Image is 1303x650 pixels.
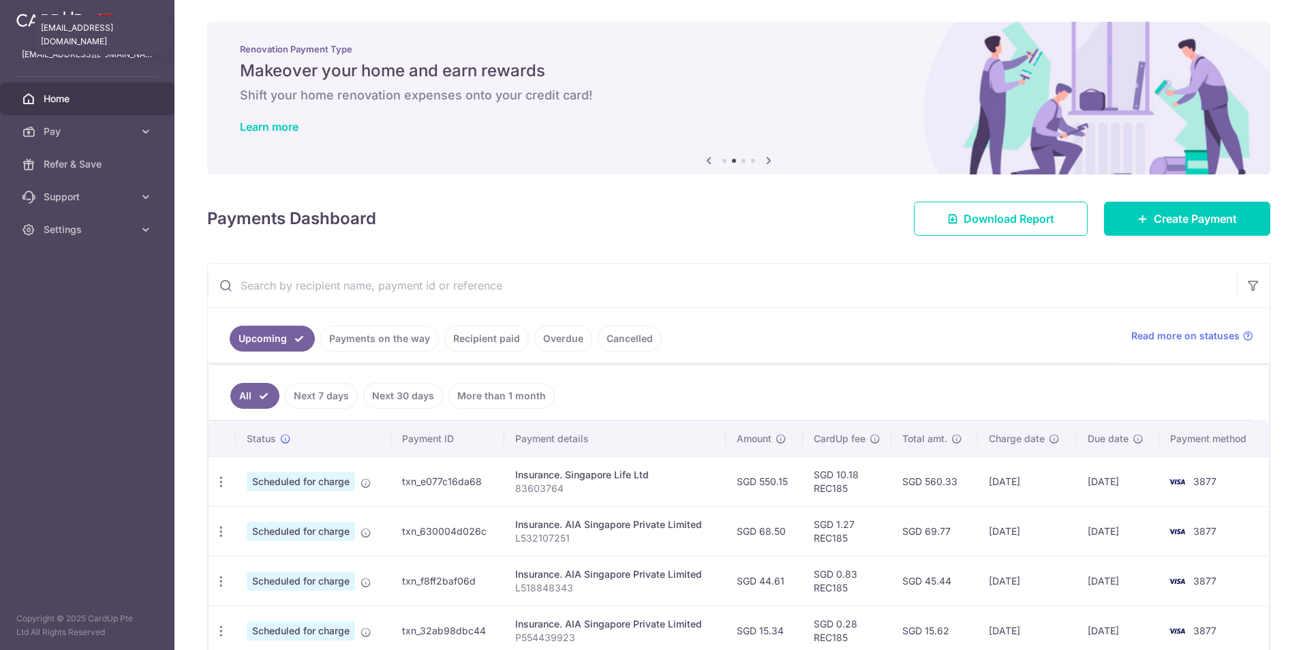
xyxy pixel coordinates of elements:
img: Bank Card [1163,523,1191,540]
a: Next 30 days [363,383,443,409]
span: Home [44,92,134,106]
span: Charge date [989,432,1045,446]
a: More than 1 month [448,383,555,409]
a: Overdue [534,326,592,352]
div: Insurance. Singapore Life Ltd [515,468,715,482]
iframe: Opens a widget where you can find more information [1216,609,1289,643]
p: L532107251 [515,531,715,545]
span: Scheduled for charge [247,472,355,491]
img: Bank Card [1163,573,1191,589]
img: CardUp [16,11,83,27]
div: Insurance. AIA Singapore Private Limited [515,518,715,531]
td: SGD 10.18 REC185 [803,456,891,506]
td: SGD 0.83 REC185 [803,556,891,606]
span: Support [44,190,134,204]
a: All [230,383,279,409]
span: Refer & Save [44,157,134,171]
th: Payment ID [391,421,504,456]
td: SGD 550.15 [726,456,803,506]
td: [DATE] [978,456,1076,506]
th: Payment details [504,421,726,456]
span: Scheduled for charge [247,621,355,640]
td: SGD 68.50 [726,506,803,556]
span: Amount [737,432,771,446]
span: 3877 [1193,625,1216,636]
span: Download Report [964,211,1054,227]
span: Status [247,432,276,446]
td: [DATE] [1077,506,1159,556]
td: txn_630004d026c [391,506,504,556]
span: 3877 [1193,575,1216,587]
td: SGD 1.27 REC185 [803,506,891,556]
span: Settings [44,223,134,236]
h6: Shift your home renovation expenses onto your credit card! [240,87,1238,104]
td: txn_f8ff2baf06d [391,556,504,606]
a: Create Payment [1104,202,1270,236]
div: Insurance. AIA Singapore Private Limited [515,617,715,631]
a: Learn more [240,120,298,134]
span: Total amt. [902,432,947,446]
h5: Makeover your home and earn rewards [240,60,1238,82]
td: txn_e077c16da68 [391,456,504,506]
td: SGD 69.77 [891,506,978,556]
p: Renovation Payment Type [240,44,1238,55]
span: Read more on statuses [1131,329,1240,343]
a: Upcoming [230,326,315,352]
p: L518848343 [515,581,715,595]
span: Scheduled for charge [247,522,355,541]
td: SGD 560.33 [891,456,978,506]
span: 3877 [1193,525,1216,537]
img: Bank Card [1163,474,1191,490]
td: [DATE] [978,556,1076,606]
td: SGD 44.61 [726,556,803,606]
td: [DATE] [1077,456,1159,506]
p: P554439923 [515,631,715,645]
a: Cancelled [598,326,662,352]
a: Read more on statuses [1131,329,1253,343]
span: CardUp fee [814,432,865,446]
span: Scheduled for charge [247,572,355,591]
p: 83603764 [515,482,715,495]
a: Recipient paid [444,326,529,352]
p: [EMAIL_ADDRESS][DOMAIN_NAME] [22,48,153,61]
img: Renovation banner [207,22,1270,174]
a: Payments on the way [320,326,439,352]
span: Due date [1088,432,1129,446]
span: 3877 [1193,476,1216,487]
th: Payment method [1159,421,1269,456]
td: [DATE] [978,506,1076,556]
h4: Payments Dashboard [207,206,376,231]
span: Pay [44,125,134,138]
div: [EMAIL_ADDRESS][DOMAIN_NAME] [35,15,171,55]
a: Next 7 days [285,383,358,409]
td: [DATE] [1077,556,1159,606]
td: SGD 45.44 [891,556,978,606]
span: Create Payment [1154,211,1237,227]
img: Bank Card [1163,623,1191,639]
input: Search by recipient name, payment id or reference [208,264,1237,307]
a: Download Report [914,202,1088,236]
div: Insurance. AIA Singapore Private Limited [515,568,715,581]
